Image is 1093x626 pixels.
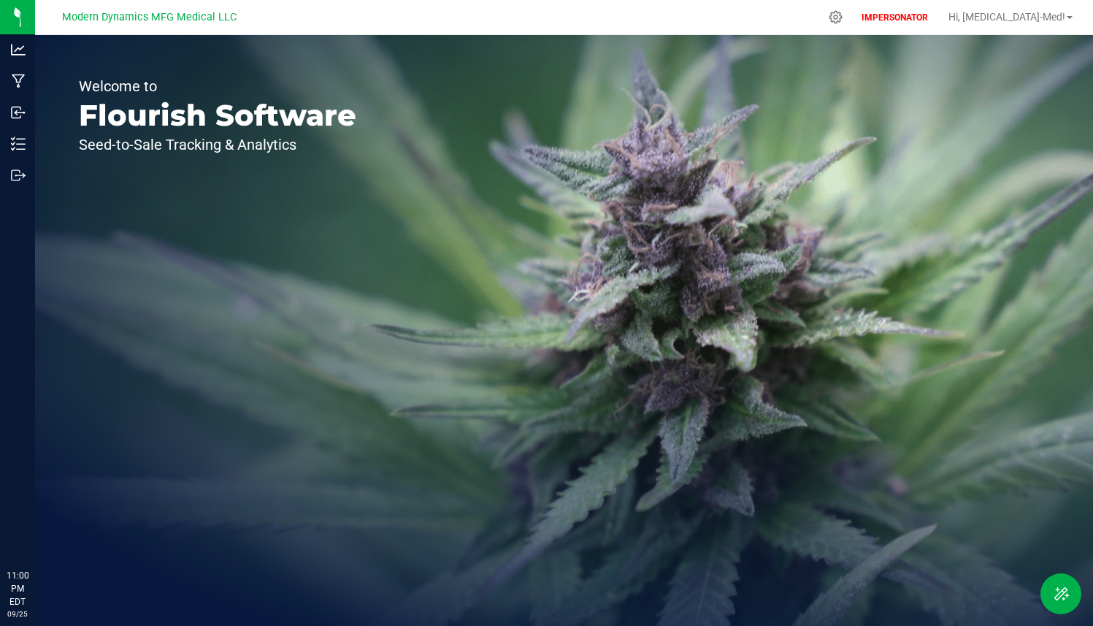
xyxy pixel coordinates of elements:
div: Manage settings [827,10,845,24]
p: Welcome to [79,79,356,93]
p: 09/25 [7,608,28,619]
inline-svg: Analytics [11,42,26,57]
p: IMPERSONATOR [856,11,934,24]
span: Modern Dynamics MFG Medical LLC [62,11,237,23]
p: 11:00 PM EDT [7,569,28,608]
button: Toggle Menu [1040,573,1081,614]
inline-svg: Manufacturing [11,74,26,88]
inline-svg: Inventory [11,137,26,151]
p: Flourish Software [79,101,356,130]
span: Hi, [MEDICAL_DATA]-Med! [948,11,1065,23]
inline-svg: Outbound [11,168,26,183]
inline-svg: Inbound [11,105,26,120]
p: Seed-to-Sale Tracking & Analytics [79,137,356,152]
